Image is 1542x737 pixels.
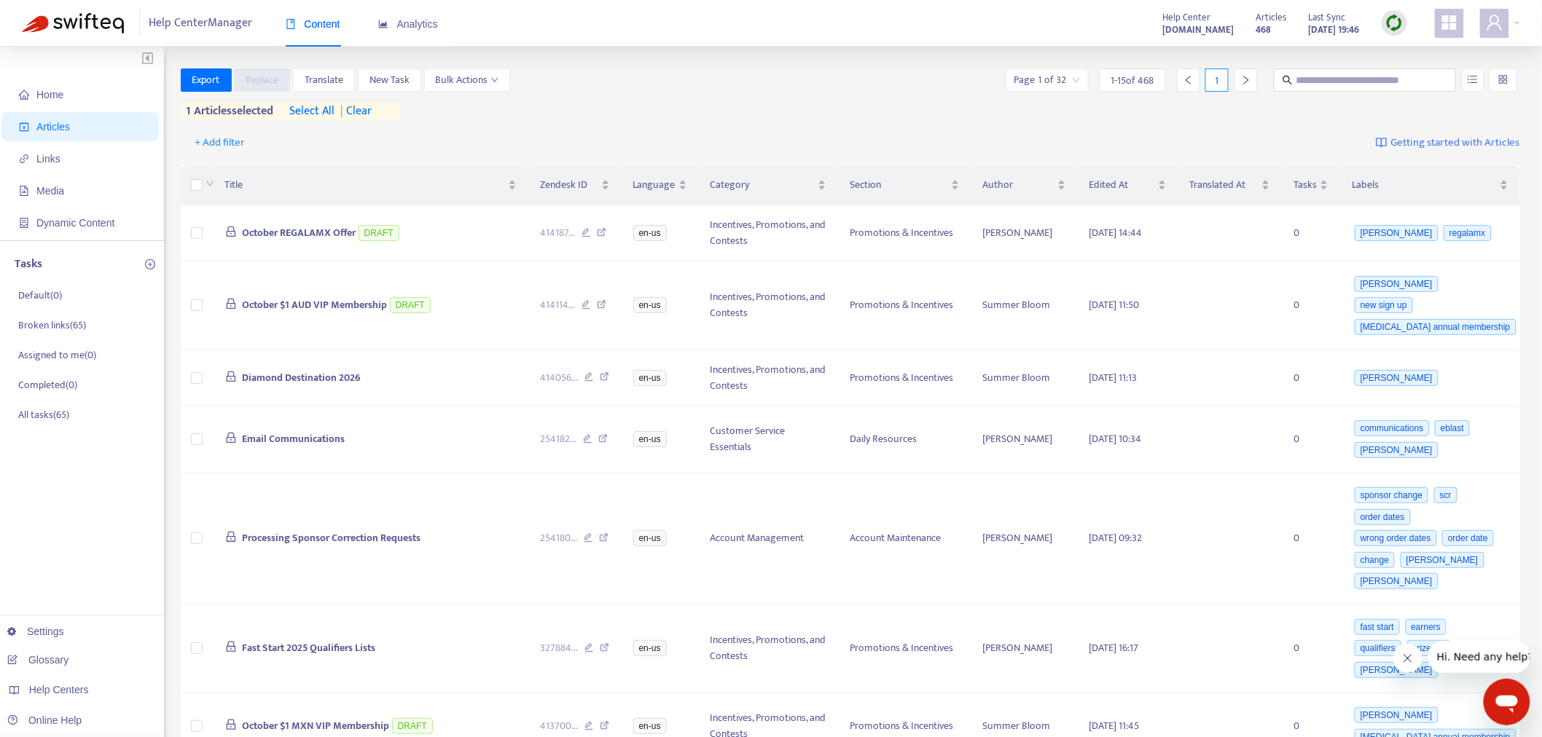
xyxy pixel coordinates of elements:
td: 0 [1282,406,1340,473]
td: Promotions & Incentives [838,205,971,261]
span: appstore [1441,14,1458,31]
span: 254180 ... [540,530,577,546]
span: 327884 ... [540,640,578,656]
a: Settings [7,626,64,637]
td: Incentives, Promotions, and Contests [699,604,838,693]
span: [DATE] 09:32 [1089,529,1143,546]
td: Promotions & Incentives [838,261,971,350]
span: [PERSON_NAME] [1355,442,1439,458]
span: [DATE] 11:50 [1089,296,1140,313]
span: user [1486,14,1503,31]
td: Incentives, Promotions, and Contests [699,261,838,350]
span: 414187 ... [540,225,575,241]
span: down [206,179,214,188]
span: Analytics [378,18,438,30]
button: + Add filter [184,131,257,154]
td: [PERSON_NAME] [971,473,1078,605]
span: | [340,101,343,121]
iframe: Button to launch messaging window [1484,679,1530,725]
td: Promotions & Incentives [838,350,971,406]
a: Online Help [7,714,82,726]
p: All tasks ( 65 ) [18,407,69,422]
span: lock [225,531,237,543]
span: order date [1442,530,1494,546]
th: Category [699,165,838,205]
span: DRAFT [390,297,431,313]
img: Swifteq [22,13,124,33]
td: [PERSON_NAME] [971,205,1078,261]
a: [DOMAIN_NAME] [1163,21,1234,38]
span: 414056 ... [540,370,578,386]
span: container [19,218,29,228]
span: 1 - 15 of 468 [1111,73,1154,88]
span: Media [36,185,64,197]
span: Help Center Manager [149,9,253,37]
div: 1 [1205,68,1229,92]
span: left [1183,75,1194,85]
span: [PERSON_NAME] [1355,370,1439,386]
span: Help Centers [29,684,89,695]
p: Default ( 0 ) [18,288,62,303]
img: image-link [1376,137,1388,149]
span: [PERSON_NAME] [1355,225,1439,241]
span: Bulk Actions [436,72,498,88]
span: [DATE] 14:44 [1089,224,1143,241]
a: Getting started with Articles [1376,131,1520,154]
span: home [19,90,29,100]
span: en-us [633,297,667,313]
span: select all [290,103,335,120]
span: DRAFT [359,225,399,241]
span: Articles [1256,9,1287,25]
button: Export [181,68,232,92]
span: account-book [19,122,29,132]
span: Translated At [1190,177,1259,193]
span: eblast [1435,420,1470,436]
span: Language [633,177,676,193]
td: Incentives, Promotions, and Contests [699,350,838,406]
span: Help Center [1163,9,1211,25]
span: scr [1434,487,1457,503]
span: lock [225,719,237,730]
span: lock [225,432,237,444]
span: Dynamic Content [36,217,114,229]
span: unordered-list [1468,74,1478,84]
span: Author [983,177,1054,193]
span: Fast Start 2025 Qualifiers Lists [242,639,375,656]
span: Hi. Need any help? [9,10,105,22]
span: Section [850,177,948,193]
span: en-us [633,370,667,386]
th: Edited At [1078,165,1178,205]
iframe: Message from company [1428,641,1530,673]
th: Tasks [1282,165,1340,205]
span: sponsor change [1355,487,1428,503]
span: Articles [36,121,70,133]
span: Links [36,153,60,165]
span: Labels [1352,177,1497,193]
td: Daily Resources [838,406,971,473]
td: Account Management [699,473,838,605]
iframe: Close message [1393,644,1422,673]
strong: [DATE] 19:46 [1309,22,1360,38]
a: Glossary [7,654,69,666]
span: [DATE] 11:13 [1089,369,1138,386]
span: [DATE] 11:45 [1089,717,1140,734]
th: Section [838,165,971,205]
span: New Task [369,72,410,88]
td: Customer Service Essentials [699,406,838,473]
span: area-chart [378,19,388,29]
span: [DATE] 10:34 [1089,430,1142,447]
th: Translated At [1178,165,1282,205]
span: change [1355,552,1395,568]
span: en-us [633,640,667,656]
span: Translate [305,72,343,88]
span: Export [192,72,220,88]
span: Getting started with Articles [1391,135,1520,151]
span: en-us [633,431,667,447]
span: Edited At [1089,177,1155,193]
span: earners [1406,619,1447,635]
span: + Add filter [195,134,246,151]
span: right [1241,75,1251,85]
span: [DATE] 16:17 [1089,639,1139,656]
span: Content [286,18,340,30]
td: 0 [1282,350,1340,406]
